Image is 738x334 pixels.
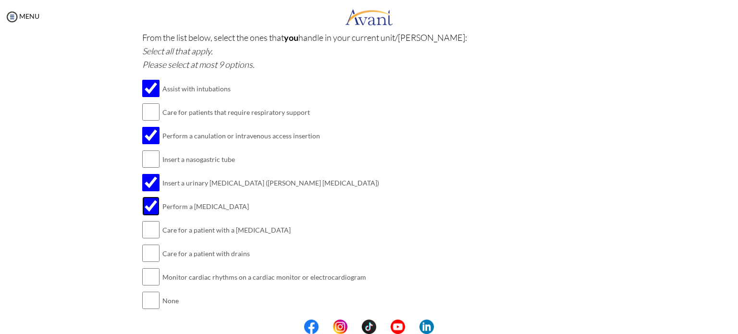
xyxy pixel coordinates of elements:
[162,242,379,265] td: Care for a patient with drains
[162,124,379,148] td: Perform a canulation or intravenous access insertion
[333,320,347,334] img: in.png
[362,320,376,334] img: tt.png
[405,320,419,334] img: blank.png
[304,320,319,334] img: fb.png
[345,2,393,31] img: logo.png
[347,320,362,334] img: blank.png
[162,218,379,242] td: Care for a patient with a [MEDICAL_DATA]
[162,100,379,124] td: Care for patients that require respiratory support
[142,46,255,70] i: Select all that apply. Please select at most 9 options.
[419,320,434,334] img: li.png
[5,10,19,24] img: icon-menu.png
[162,289,379,312] td: None
[5,12,39,20] a: MENU
[284,32,298,43] b: you
[142,31,596,71] p: From the list below, select the ones that handle in your current unit/[PERSON_NAME]:
[391,320,405,334] img: yt.png
[376,320,391,334] img: blank.png
[162,195,379,218] td: Perform a [MEDICAL_DATA]
[162,148,379,171] td: Insert a nasogastric tube
[162,77,379,100] td: Assist with intubations
[162,265,379,289] td: Monitor cardiac rhythms on a cardiac monitor or electrocardiogram
[162,171,379,195] td: Insert a urinary [MEDICAL_DATA] ([PERSON_NAME] [MEDICAL_DATA])
[319,320,333,334] img: blank.png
